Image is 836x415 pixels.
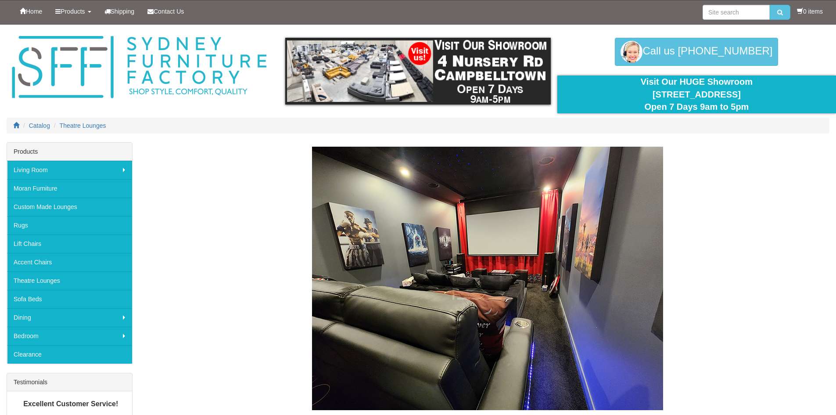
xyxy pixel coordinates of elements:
div: Visit Our HUGE Showroom [STREET_ADDRESS] Open 7 Days 9am to 5pm [564,76,829,113]
a: Accent Chairs [7,253,132,271]
a: Theatre Lounges [7,271,132,290]
a: Catalog [29,122,50,129]
a: Moran Furniture [7,179,132,198]
a: Shipping [98,0,141,22]
b: Excellent Customer Service! [23,400,118,408]
img: showroom.gif [285,38,551,105]
span: Contact Us [154,8,184,15]
a: Contact Us [141,0,190,22]
a: Bedroom [7,327,132,345]
input: Site search [703,5,770,20]
img: Sydney Furniture Factory [7,33,271,101]
a: Custom Made Lounges [7,198,132,216]
a: Rugs [7,216,132,235]
a: Sofa Beds [7,290,132,308]
li: 0 items [797,7,823,16]
a: Theatre Lounges [60,122,106,129]
a: Products [49,0,97,22]
span: Home [26,8,42,15]
a: Clearance [7,345,132,364]
span: Products [61,8,85,15]
a: Living Room [7,161,132,179]
img: Theatre Lounges [312,147,663,410]
a: Home [13,0,49,22]
span: Shipping [111,8,135,15]
div: Products [7,143,132,161]
a: Lift Chairs [7,235,132,253]
a: Dining [7,308,132,327]
div: Testimonials [7,373,132,391]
